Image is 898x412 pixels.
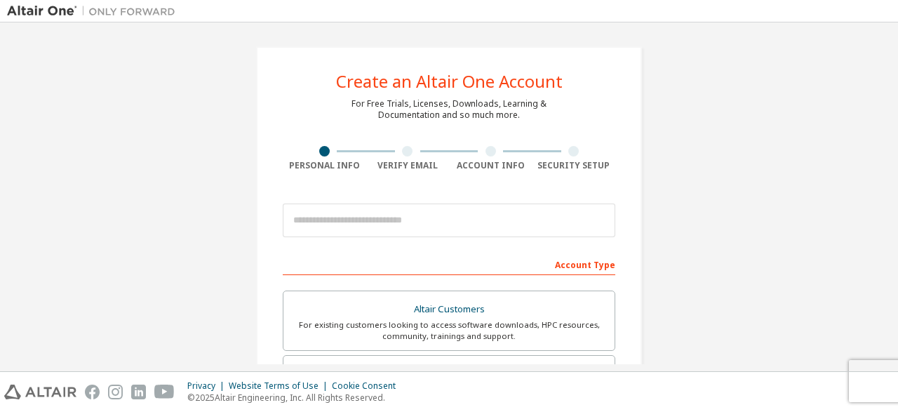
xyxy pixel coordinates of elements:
div: Account Type [283,253,615,275]
div: For Free Trials, Licenses, Downloads, Learning & Documentation and so much more. [351,98,547,121]
img: youtube.svg [154,385,175,399]
div: Cookie Consent [332,380,404,392]
img: instagram.svg [108,385,123,399]
img: facebook.svg [85,385,100,399]
div: Students [292,364,606,384]
div: Altair Customers [292,300,606,319]
img: altair_logo.svg [4,385,76,399]
div: Personal Info [283,160,366,171]
div: Create an Altair One Account [336,73,563,90]
div: Account Info [449,160,532,171]
p: © 2025 Altair Engineering, Inc. All Rights Reserved. [187,392,404,404]
div: Privacy [187,380,229,392]
div: Website Terms of Use [229,380,332,392]
div: Security Setup [532,160,616,171]
div: Verify Email [366,160,450,171]
img: linkedin.svg [131,385,146,399]
div: For existing customers looking to access software downloads, HPC resources, community, trainings ... [292,319,606,342]
img: Altair One [7,4,182,18]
